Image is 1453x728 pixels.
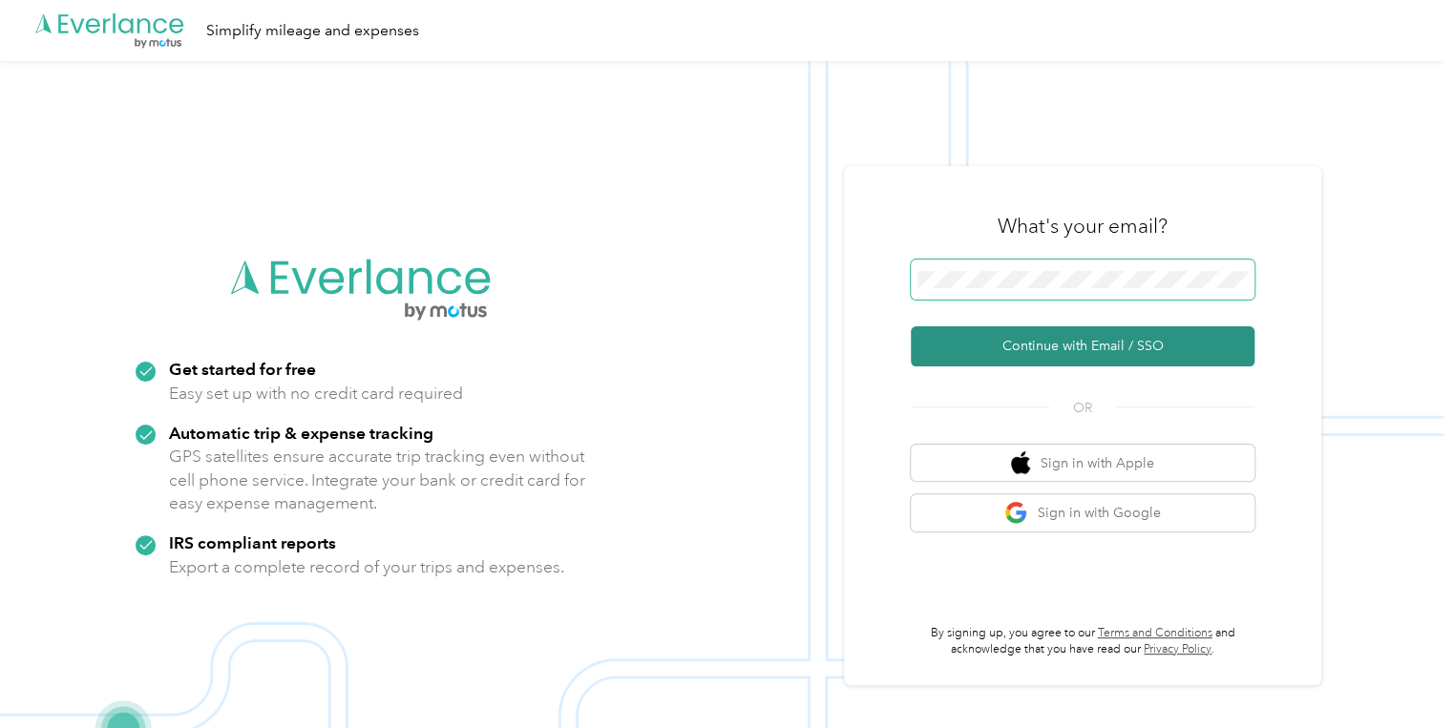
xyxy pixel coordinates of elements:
[206,19,419,43] div: Simplify mileage and expenses
[169,359,316,379] strong: Get started for free
[911,625,1254,658] p: By signing up, you agree to our and acknowledge that you have read our .
[911,326,1254,366] button: Continue with Email / SSO
[998,213,1168,239] h3: What's your email?
[1004,501,1028,525] img: google logo
[1011,451,1030,475] img: apple logo
[1098,626,1212,640] a: Terms and Conditions
[169,532,336,552] strong: IRS compliant reports
[1049,398,1116,418] span: OR
[169,423,433,443] strong: Automatic trip & expense tracking
[911,494,1254,531] button: google logoSign in with Google
[169,382,463,406] p: Easy set up with no credit card required
[169,445,586,515] p: GPS satellites ensure accurate trip tracking even without cell phone service. Integrate your bank...
[1144,642,1211,656] a: Privacy Policy
[911,445,1254,482] button: apple logoSign in with Apple
[169,555,564,579] p: Export a complete record of your trips and expenses.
